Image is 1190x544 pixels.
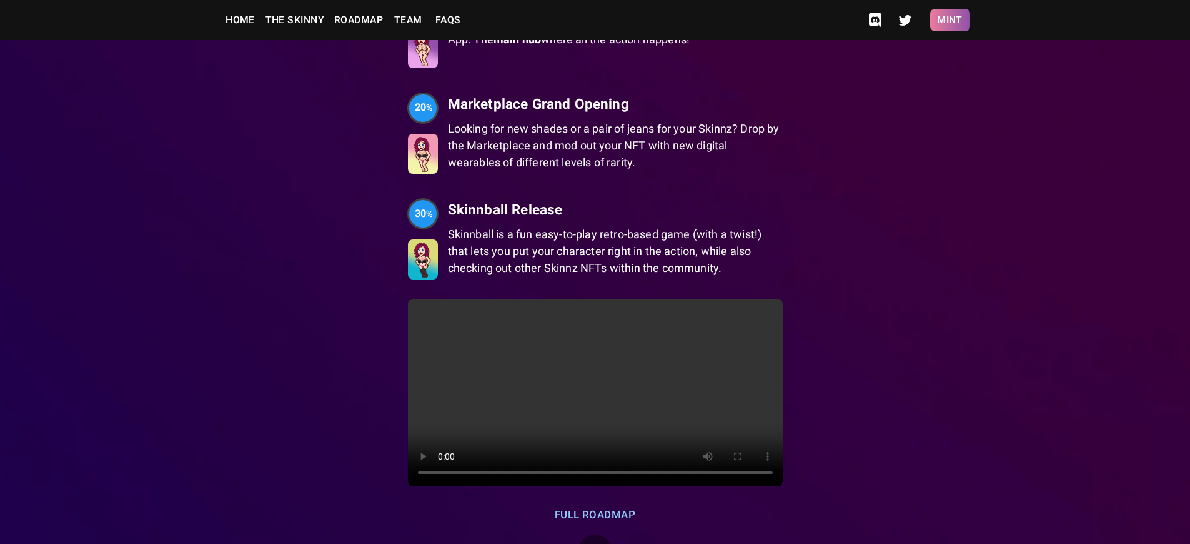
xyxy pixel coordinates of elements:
[930,9,970,31] button: Mint
[448,198,783,221] h6: Skinnball Release
[448,93,783,115] h6: Marketplace Grand Opening
[448,226,783,276] p: Skinnball is a fun easy-to-play retro-based game (with a twist!) that lets you put your character...
[408,28,438,68] img: Skinnz App
[388,8,428,33] a: Team
[412,103,434,113] span: 20
[329,8,388,33] a: Roadmap
[260,8,330,33] a: The Skinny
[221,8,260,33] a: Home
[548,501,643,530] button: Full Roadmap
[412,209,434,219] span: 30
[428,8,468,33] a: FAQs
[408,239,438,280] img: Skinnball Release
[448,120,783,171] p: Looking for new shades or a pair of jeans for your Skinnz? Drop by the Marketplace and mod out yo...
[408,134,438,174] img: Marketplace Grand Opening
[426,209,433,219] span: %
[426,103,433,113] span: %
